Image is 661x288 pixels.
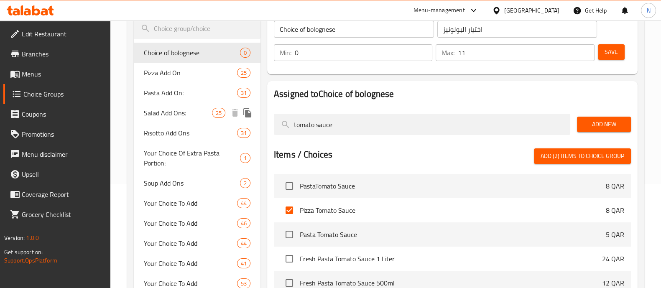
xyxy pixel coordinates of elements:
span: 1.0.0 [26,232,39,243]
span: Your Choice Of Extra Pasta Portion: [144,148,240,168]
button: Save [598,44,625,60]
span: Fresh Pasta Tomato Sauce 500ml [300,278,602,288]
div: Pizza Add On25 [134,63,260,83]
span: 44 [237,240,250,247]
span: Promotions [22,129,104,139]
div: Choices [240,48,250,58]
span: 46 [237,219,250,227]
span: Choice of bolognese [144,48,240,58]
div: Choices [237,258,250,268]
p: 5 QAR [606,229,624,240]
div: Choice of bolognese0 [134,43,260,63]
div: Risotto Add Ons31 [134,123,260,143]
span: Grocery Checklist [22,209,104,219]
div: Your Choice To Add44 [134,233,260,253]
span: Soup Add Ons [144,178,240,188]
span: Pizza Tomato Sauce [300,205,606,215]
input: search [134,18,260,39]
a: Menus [3,64,110,84]
span: 31 [237,129,250,137]
span: 25 [237,69,250,77]
div: Menu-management [413,5,465,15]
span: 53 [237,280,250,288]
button: duplicate [241,107,254,119]
span: Select choice [281,201,298,219]
span: Menus [22,69,104,79]
span: 41 [237,260,250,268]
span: Pasta Add On: [144,88,237,98]
span: Salad Add Ons: [144,108,212,118]
span: Pasta Tomato Sauce [300,229,606,240]
div: Your Choice To Add41 [134,253,260,273]
div: Salad Add Ons:25deleteduplicate [134,103,260,123]
p: Max: [442,48,454,58]
div: Choices [237,238,250,248]
h2: Assigned to Choice of bolognese [274,88,631,100]
a: Menu disclaimer [3,144,110,164]
span: Add New [584,119,624,130]
div: Pasta Add On:31 [134,83,260,103]
span: Select choice [281,226,298,243]
span: Choice Groups [23,89,104,99]
span: Your Choice To Add [144,218,237,228]
div: Choices [237,128,250,138]
span: 25 [212,109,225,117]
span: Branches [22,49,104,59]
span: 31 [237,89,250,97]
span: Version: [4,232,25,243]
div: Choices [240,178,250,188]
span: N [646,6,650,15]
span: Your Choice To Add [144,198,237,208]
span: 2 [240,179,250,187]
a: Promotions [3,124,110,144]
p: 8 QAR [606,181,624,191]
span: Your Choice To Add [144,258,237,268]
span: 44 [237,199,250,207]
h2: Items / Choices [274,148,332,161]
a: Choice Groups [3,84,110,104]
a: Grocery Checklist [3,204,110,224]
span: Upsell [22,169,104,179]
p: Min: [280,48,291,58]
span: Menu disclaimer [22,149,104,159]
span: 0 [240,49,250,57]
span: Select choice [281,250,298,268]
a: Branches [3,44,110,64]
button: delete [229,107,241,119]
p: 12 QAR [602,278,624,288]
a: Edit Restaurant [3,24,110,44]
span: Pizza Add On [144,68,237,78]
span: 1 [240,154,250,162]
button: Add (2) items to choice group [534,148,631,164]
div: Your Choice To Add46 [134,213,260,233]
span: Get support on: [4,247,43,257]
button: Add New [577,117,631,132]
div: [GEOGRAPHIC_DATA] [504,6,559,15]
a: Upsell [3,164,110,184]
div: Soup Add Ons2 [134,173,260,193]
a: Coupons [3,104,110,124]
span: Coverage Report [22,189,104,199]
div: Choices [237,198,250,208]
input: search [274,114,570,135]
span: Fresh Pasta Tomato Sauce 1 Liter [300,254,602,264]
div: Your Choice Of Extra Pasta Portion:1 [134,143,260,173]
span: Save [605,47,618,57]
p: 8 QAR [606,205,624,215]
div: Your Choice To Add44 [134,193,260,213]
span: Select choice [281,177,298,195]
p: 24 QAR [602,254,624,264]
span: PastaTomato Sauce [300,181,606,191]
span: Your Choice To Add [144,238,237,248]
a: Support.OpsPlatform [4,255,57,266]
a: Coverage Report [3,184,110,204]
span: Edit Restaurant [22,29,104,39]
span: Coupons [22,109,104,119]
span: Add (2) items to choice group [541,151,624,161]
span: Risotto Add Ons [144,128,237,138]
div: Choices [237,218,250,228]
